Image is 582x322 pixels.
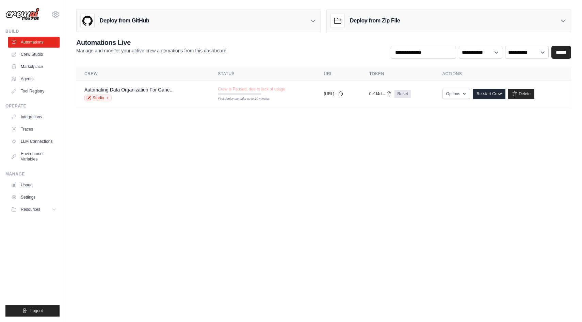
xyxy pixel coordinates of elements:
button: Options [442,89,470,99]
div: Manage [5,171,60,177]
a: Environment Variables [8,148,60,165]
h3: Deploy from GitHub [100,17,149,25]
a: Traces [8,124,60,135]
img: Logo [5,8,39,21]
th: URL [316,67,361,81]
th: Token [361,67,434,81]
p: Manage and monitor your active crew automations from this dashboard. [76,47,228,54]
a: Agents [8,73,60,84]
a: LLM Connections [8,136,60,147]
a: Re-start Crew [473,89,505,99]
div: Build [5,29,60,34]
h2: Automations Live [76,38,228,47]
th: Status [210,67,316,81]
a: Reset [394,90,410,98]
th: Crew [76,67,210,81]
button: Resources [8,204,60,215]
a: Tool Registry [8,86,60,97]
a: Crew Studio [8,49,60,60]
button: 0e1f4d... [369,91,392,97]
span: Logout [30,308,43,313]
div: First deploy can take up to 10 minutes [218,97,261,101]
a: Studio [84,95,112,101]
a: Automating Data Organization For Gane... [84,87,174,92]
a: Usage [8,180,60,190]
div: Operate [5,103,60,109]
th: Actions [434,67,571,81]
a: Integrations [8,112,60,122]
h3: Deploy from Zip File [350,17,400,25]
a: Settings [8,192,60,203]
button: Logout [5,305,60,317]
span: Crew is Paused, due to lack of usage [218,86,285,92]
a: Marketplace [8,61,60,72]
span: Resources [21,207,40,212]
a: Automations [8,37,60,48]
img: GitHub Logo [81,14,94,28]
a: Delete [508,89,534,99]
